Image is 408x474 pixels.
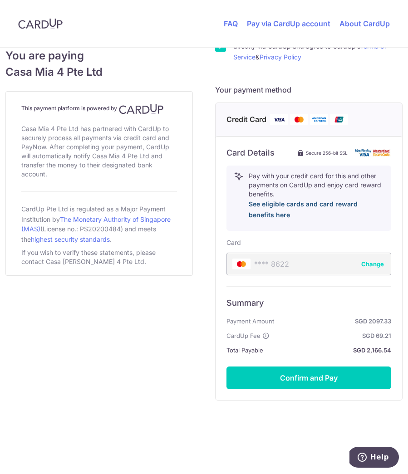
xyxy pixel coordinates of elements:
[226,345,263,356] span: Total Payable
[355,149,391,156] img: card secure
[119,103,163,114] img: CardUp
[31,235,110,243] a: highest security standards
[18,18,63,29] img: CardUp
[339,19,390,28] a: About CardUp
[249,200,358,219] a: See eligible cards and card reward benefits here
[306,149,348,156] span: Secure 256-bit SSL
[267,345,391,356] strong: SGD 2,166.54
[5,64,193,80] span: Casa Mia 4 Pte Ltd
[21,203,177,246] div: CardUp Pte Ltd is regulated as a Major Payment Institution by (License no.: PS20200484) and meets...
[361,259,384,269] button: Change
[21,103,177,114] h4: This payment platform is powered by
[21,215,171,233] a: The Monetary Authority of Singapore (MAS)
[330,114,348,125] img: Union Pay
[226,114,266,125] span: Credit Card
[5,48,193,64] span: You are paying
[310,114,328,125] img: American Express
[260,53,301,61] a: Privacy Policy
[278,316,391,327] strong: SGD 2097.33
[215,84,403,95] h5: Your payment method
[224,19,238,28] a: FAQ
[226,238,241,247] label: Card
[226,330,261,341] span: CardUp Fee
[226,316,274,327] span: Payment Amount
[247,19,330,28] a: Pay via CardUp account
[273,330,391,341] strong: SGD 69.21
[226,366,391,389] button: Confirm and Pay
[249,171,383,220] p: Pay with your credit card for this and other payments on CardUp and enjoy card reward benefits.
[290,114,308,125] img: Mastercard
[226,298,391,308] h6: Summary
[21,122,177,181] div: Casa Mia 4 Pte Ltd has partnered with CardUp to securely process all payments via credit card and...
[349,447,399,469] iframe: Opens a widget where you can find more information
[226,147,275,158] h6: Card Details
[270,114,288,125] img: Visa
[21,246,177,268] div: If you wish to verify these statements, please contact Casa [PERSON_NAME] 4 Pte Ltd.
